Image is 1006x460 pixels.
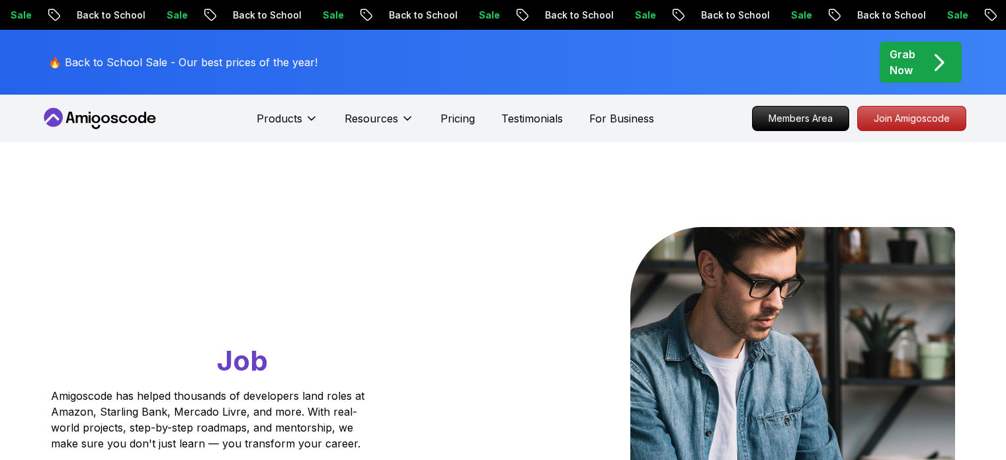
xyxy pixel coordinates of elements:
p: Back to School [840,9,930,22]
p: Back to School [372,9,462,22]
p: Grab Now [890,46,915,78]
p: Sale [306,9,348,22]
a: For Business [589,111,654,126]
p: Resources [345,111,398,126]
a: Testimonials [501,111,563,126]
button: Resources [345,111,414,137]
p: Sale [774,9,816,22]
p: Join Amigoscode [858,107,966,130]
a: Pricing [440,111,475,126]
p: Back to School [60,9,149,22]
a: Join Amigoscode [857,106,966,131]
p: Back to School [528,9,618,22]
button: Products [257,111,318,137]
p: Amigoscode has helped thousands of developers land roles at Amazon, Starling Bank, Mercado Livre,... [51,388,368,451]
p: Sale [462,9,504,22]
p: Sale [618,9,660,22]
span: Job [217,344,268,377]
p: Members Area [753,107,849,130]
p: Sale [149,9,192,22]
a: Members Area [752,106,849,131]
p: Back to School [684,9,774,22]
p: Sale [930,9,972,22]
p: Back to School [216,9,306,22]
p: 🔥 Back to School Sale - Our best prices of the year! [48,54,317,70]
p: Products [257,111,302,126]
h1: Go From Learning to Hired: Master Java, Spring Boot & Cloud Skills That Get You the [51,227,415,380]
